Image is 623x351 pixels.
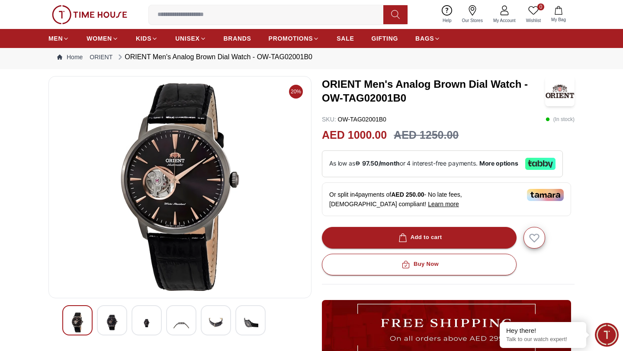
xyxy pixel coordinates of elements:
[337,34,354,43] span: SALE
[243,313,258,334] img: ORIENT Men's Analog Brown Dial Watch - OW-TAG02001B0
[224,34,251,43] span: BRANDS
[322,116,336,123] span: SKU :
[537,3,544,10] span: 0
[70,313,85,332] img: ORIENT Men's Analog Brown Dial Watch - OW-TAG02001B0
[57,53,83,61] a: Home
[175,31,206,46] a: UNISEX
[322,227,517,249] button: Add to cart
[415,34,434,43] span: BAGS
[400,259,439,269] div: Buy Now
[224,31,251,46] a: BRANDS
[337,31,354,46] a: SALE
[548,16,569,23] span: My Bag
[506,336,580,343] p: Talk to our watch expert!
[322,182,571,216] div: Or split in 4 payments of - No late fees, [DEMOGRAPHIC_DATA] compliant!
[322,127,387,144] h2: AED 1000.00
[394,127,459,144] h3: AED 1250.00
[208,313,224,334] img: ORIENT Men's Analog Brown Dial Watch - OW-TAG02001B0
[459,17,486,24] span: Our Stores
[397,233,442,243] div: Add to cart
[437,3,457,26] a: Help
[173,313,189,334] img: ORIENT Men's Analog Brown Dial Watch - OW-TAG02001B0
[48,45,575,69] nav: Breadcrumb
[527,189,564,201] img: Tamara
[175,34,199,43] span: UNISEX
[104,313,120,332] img: ORIENT Men's Analog Brown Dial Watch - OW-TAG02001B0
[428,201,459,207] span: Learn more
[371,34,398,43] span: GIFTING
[139,313,154,334] img: ORIENT Men's Analog Brown Dial Watch - OW-TAG02001B0
[595,323,619,347] div: Chat Widget
[439,17,455,24] span: Help
[546,4,571,25] button: My Bag
[415,31,440,46] a: BAGS
[546,115,575,124] p: ( In stock )
[523,17,544,24] span: Wishlist
[52,5,127,24] img: ...
[269,34,313,43] span: PROMOTIONS
[371,31,398,46] a: GIFTING
[48,31,69,46] a: MEN
[87,34,112,43] span: WOMEN
[116,52,312,62] div: ORIENT Men's Analog Brown Dial Watch - OW-TAG02001B0
[48,34,63,43] span: MEN
[506,326,580,335] div: Hey there!
[490,17,519,24] span: My Account
[269,31,320,46] a: PROMOTIONS
[322,254,517,275] button: Buy Now
[289,85,303,99] span: 20%
[322,77,545,105] h3: ORIENT Men's Analog Brown Dial Watch - OW-TAG02001B0
[136,34,151,43] span: KIDS
[521,3,546,26] a: 0Wishlist
[56,83,304,291] img: ORIENT Men's Analog Brown Dial Watch - OW-TAG02001B0
[545,76,575,106] img: ORIENT Men's Analog Brown Dial Watch - OW-TAG02001B0
[391,191,424,198] span: AED 250.00
[457,3,488,26] a: Our Stores
[136,31,158,46] a: KIDS
[87,31,119,46] a: WOMEN
[90,53,112,61] a: ORIENT
[322,115,386,124] p: OW-TAG02001B0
